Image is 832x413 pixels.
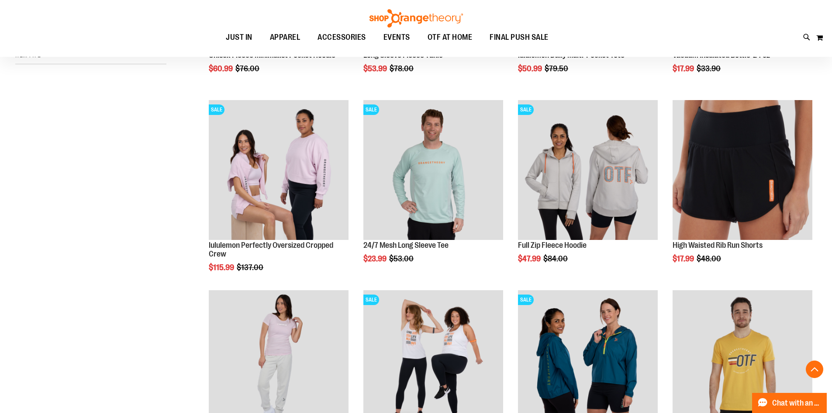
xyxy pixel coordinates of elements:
[490,28,549,47] span: FINAL PUSH SALE
[363,241,449,250] a: 24/7 Mesh Long Sleeve Tee
[806,361,823,378] button: Back To Top
[261,28,309,48] a: APPAREL
[209,263,235,272] span: $115.99
[428,28,473,47] span: OTF AT HOME
[481,28,557,47] a: FINAL PUSH SALE
[209,241,333,258] a: lululemon Perfectly Oversized Cropped Crew
[518,100,658,240] img: Main Image of 1457091
[673,241,763,250] a: High Waisted Rib Run Shorts
[419,28,481,48] a: OTF AT HOME
[518,64,543,73] span: $50.99
[363,254,388,263] span: $23.99
[237,263,265,272] span: $137.00
[697,64,722,73] span: $33.90
[518,100,658,241] a: Main Image of 1457091SALE
[363,295,379,305] span: SALE
[363,100,503,241] a: Main Image of 1457095SALE
[359,96,507,285] div: product
[668,96,817,285] div: product
[518,295,534,305] span: SALE
[209,100,349,240] img: lululemon Perfectly Oversized Cropped Crew
[270,28,300,47] span: APPAREL
[518,104,534,115] span: SALE
[673,254,695,263] span: $17.99
[209,100,349,241] a: lululemon Perfectly Oversized Cropped CrewSALE
[389,254,415,263] span: $53.00
[363,100,503,240] img: Main Image of 1457095
[363,104,379,115] span: SALE
[697,254,722,263] span: $48.00
[368,9,464,28] img: Shop Orangetheory
[309,28,375,48] a: ACCESSORIES
[752,393,827,413] button: Chat with an Expert
[204,96,353,294] div: product
[514,96,662,285] div: product
[217,28,261,48] a: JUST IN
[226,28,252,47] span: JUST IN
[383,28,410,47] span: EVENTS
[209,64,234,73] span: $60.99
[209,104,224,115] span: SALE
[543,254,569,263] span: $84.00
[518,254,542,263] span: $47.99
[363,64,388,73] span: $53.99
[673,100,812,240] img: High Waisted Rib Run Shorts
[235,64,261,73] span: $76.00
[545,64,570,73] span: $79.50
[390,64,415,73] span: $78.00
[772,399,822,407] span: Chat with an Expert
[673,64,695,73] span: $17.99
[518,241,587,250] a: Full Zip Fleece Hoodie
[318,28,366,47] span: ACCESSORIES
[375,28,419,48] a: EVENTS
[673,100,812,241] a: High Waisted Rib Run Shorts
